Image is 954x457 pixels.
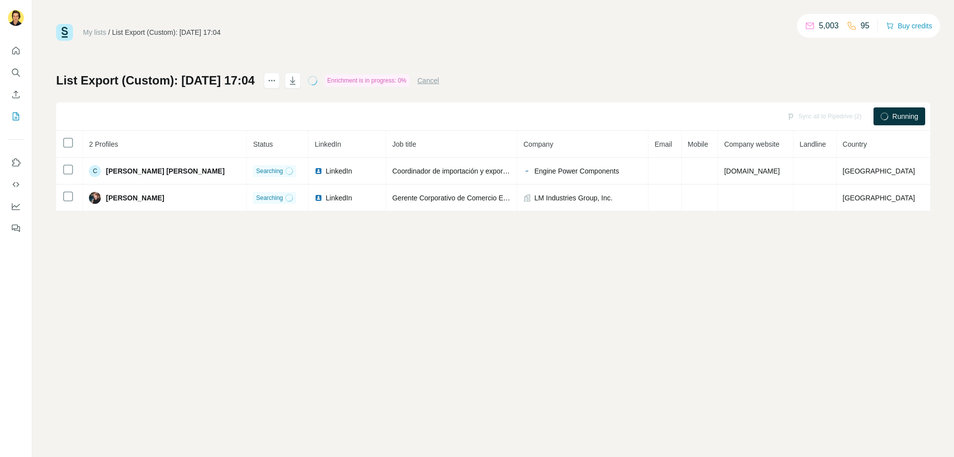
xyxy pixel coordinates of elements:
[392,140,416,148] span: Job title
[325,193,352,203] span: LinkedIn
[392,194,557,202] span: Gerente Corporativo de Comercio Exterior y Aduanas
[56,73,255,89] h1: List Export (Custom): [DATE] 17:04
[8,219,24,237] button: Feedback
[724,167,780,175] span: [DOMAIN_NAME]
[325,166,352,176] span: LinkedIn
[843,194,915,202] span: [GEOGRAPHIC_DATA]
[253,140,273,148] span: Status
[724,140,779,148] span: Company website
[8,107,24,125] button: My lists
[8,154,24,172] button: Use Surfe on LinkedIn
[89,140,118,148] span: 2 Profiles
[886,19,932,33] button: Buy credits
[892,111,918,121] span: Running
[523,167,531,175] img: company-logo
[315,194,322,202] img: LinkedIn logo
[8,42,24,60] button: Quick start
[264,73,280,89] button: actions
[256,167,283,176] span: Searching
[8,10,24,26] img: Avatar
[843,140,867,148] span: Country
[112,27,221,37] div: List Export (Custom): [DATE] 17:04
[106,166,225,176] span: [PERSON_NAME] [PERSON_NAME]
[688,140,708,148] span: Mobile
[861,20,870,32] p: 95
[315,167,322,175] img: LinkedIn logo
[8,86,24,103] button: Enrich CSV
[324,75,409,87] div: Enrichment is in progress: 0%
[83,28,106,36] a: My lists
[799,140,826,148] span: Landline
[523,140,553,148] span: Company
[654,140,672,148] span: Email
[534,193,612,203] span: LM Industries Group, Inc.
[843,167,915,175] span: [GEOGRAPHIC_DATA]
[256,193,283,202] span: Searching
[89,192,101,204] img: Avatar
[89,165,101,177] div: C
[392,167,521,175] span: Coordinador de importación y exportación
[819,20,839,32] p: 5,003
[8,197,24,215] button: Dashboard
[315,140,341,148] span: LinkedIn
[106,193,164,203] span: [PERSON_NAME]
[108,27,110,37] li: /
[8,176,24,193] button: Use Surfe API
[417,76,439,86] button: Cancel
[8,64,24,82] button: Search
[56,24,73,41] img: Surfe Logo
[534,166,619,176] span: Engine Power Components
